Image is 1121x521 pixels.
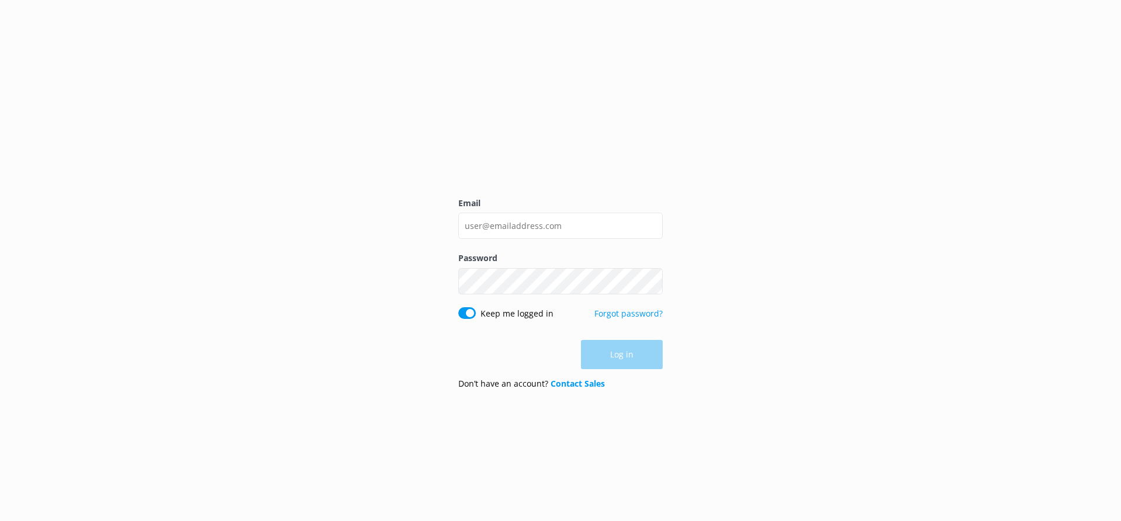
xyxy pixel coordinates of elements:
button: Show password [639,269,663,293]
label: Email [458,197,663,210]
p: Don’t have an account? [458,377,605,390]
label: Keep me logged in [481,307,553,320]
a: Contact Sales [551,378,605,389]
a: Forgot password? [594,308,663,319]
label: Password [458,252,663,265]
input: user@emailaddress.com [458,213,663,239]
